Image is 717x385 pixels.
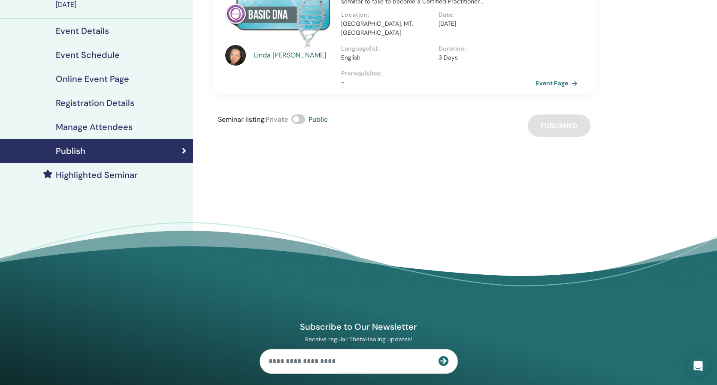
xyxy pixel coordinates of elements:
a: Event Page [536,77,581,90]
p: English [341,53,433,62]
h4: Subscribe to Our Newsletter [260,321,458,332]
span: Private [266,115,288,124]
h4: Publish [56,146,85,156]
p: [DATE] [439,19,531,28]
p: [GEOGRAPHIC_DATA], MT, [GEOGRAPHIC_DATA] [341,19,433,37]
span: Seminar listing : [218,115,266,124]
h4: Registration Details [56,98,134,108]
p: Receive regular ThetaHealing updates! [260,335,458,343]
p: Date : [439,10,531,19]
p: Prerequisites : [341,69,536,78]
p: Duration : [439,44,531,53]
h4: Manage Attendees [56,122,133,132]
h4: Event Schedule [56,50,120,60]
span: Public [309,115,328,124]
h4: Highlighted Seminar [56,170,138,180]
div: Open Intercom Messenger [688,356,708,376]
h4: Event Details [56,26,109,36]
a: Linda [PERSON_NAME] [254,50,333,60]
p: Language(s) : [341,44,433,53]
h4: Online Event Page [56,74,129,84]
p: Location : [341,10,433,19]
p: - [341,78,536,87]
img: default.jpg [225,45,246,66]
p: 3 Days [439,53,531,62]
